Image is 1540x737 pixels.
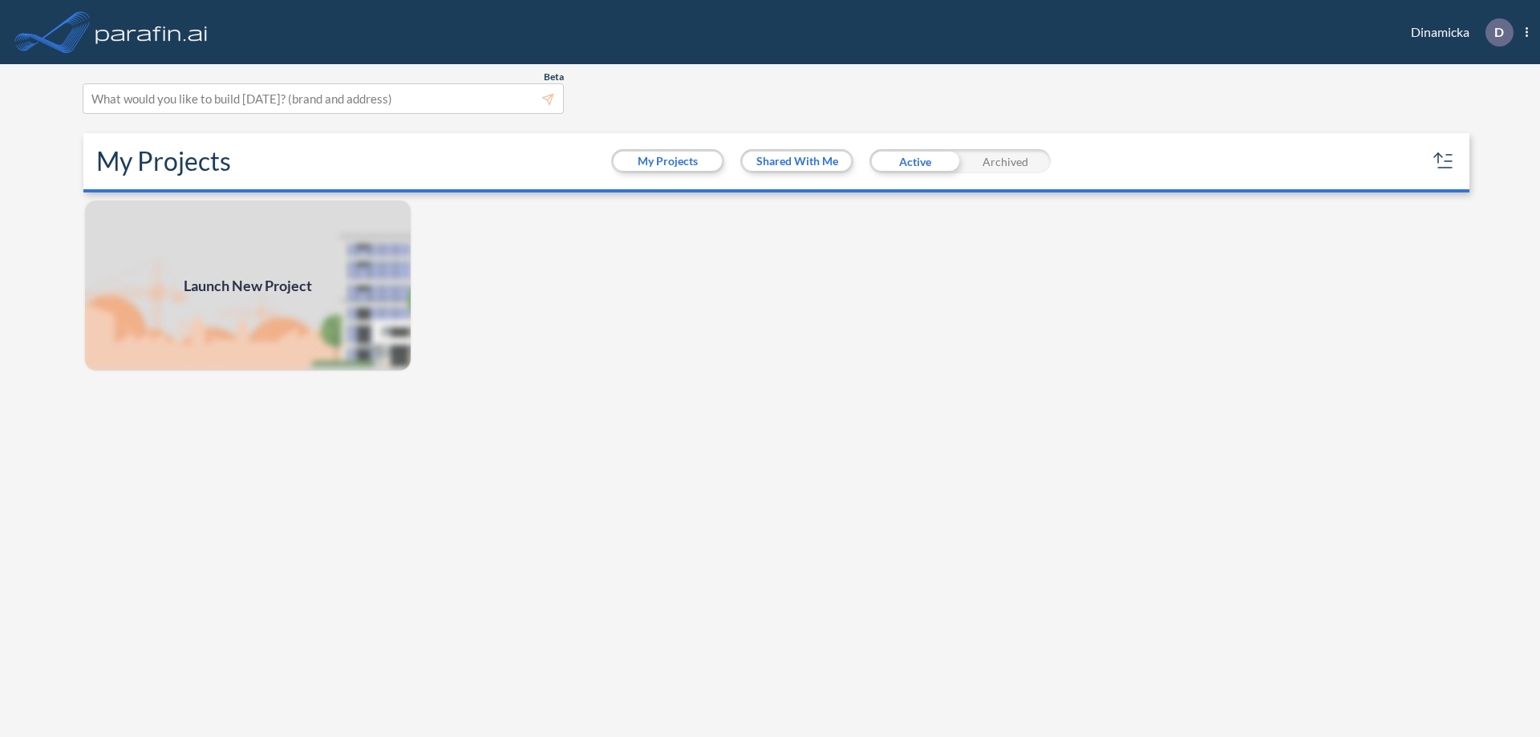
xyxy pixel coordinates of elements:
[1431,148,1457,174] button: sort
[83,199,412,372] img: add
[544,71,564,83] span: Beta
[743,152,851,171] button: Shared With Me
[960,149,1051,173] div: Archived
[184,275,312,297] span: Launch New Project
[83,199,412,372] a: Launch New Project
[96,146,231,176] h2: My Projects
[1387,18,1528,47] div: Dinamicka
[869,149,960,173] div: Active
[92,16,211,48] img: logo
[1494,25,1504,39] p: D
[614,152,722,171] button: My Projects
